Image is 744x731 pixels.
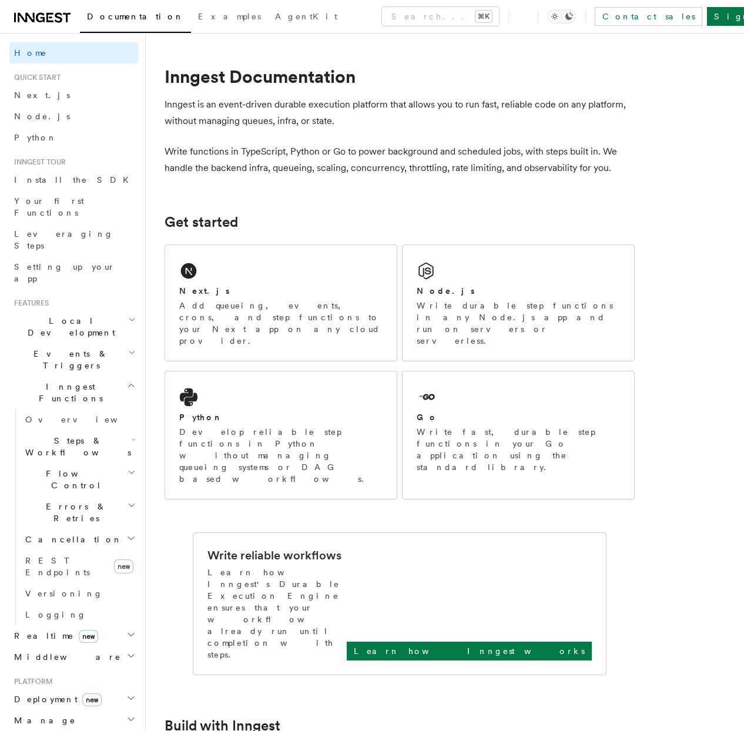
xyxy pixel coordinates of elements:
[382,7,499,26] button: Search...⌘K
[9,625,138,646] button: Realtimenew
[595,7,702,26] a: Contact sales
[179,426,383,485] p: Develop reliable step functions in Python without managing queueing systems or DAG based workflows.
[9,409,138,625] div: Inngest Functions
[417,426,620,473] p: Write fast, durable step functions in your Go application using the standard library.
[9,256,138,289] a: Setting up your app
[9,693,102,705] span: Deployment
[25,589,103,598] span: Versioning
[475,11,492,22] kbd: ⌘K
[25,556,90,577] span: REST Endpoints
[207,547,341,564] h2: Write reliable workflows
[9,106,138,127] a: Node.js
[165,244,397,361] a: Next.jsAdd queueing, events, crons, and step functions to your Next app on any cloud provider.
[9,315,128,338] span: Local Development
[165,143,635,176] p: Write functions in TypeScript, Python or Go to power background and scheduled jobs, with steps bu...
[114,559,133,574] span: new
[548,9,576,24] button: Toggle dark mode
[14,175,136,185] span: Install the SDK
[9,715,76,726] span: Manage
[9,157,66,167] span: Inngest tour
[9,127,138,148] a: Python
[165,96,635,129] p: Inngest is an event-driven durable execution platform that allows you to run fast, reliable code ...
[21,583,138,604] a: Versioning
[9,190,138,223] a: Your first Functions
[21,534,122,545] span: Cancellation
[25,610,86,619] span: Logging
[9,376,138,409] button: Inngest Functions
[82,693,102,706] span: new
[402,244,635,361] a: Node.jsWrite durable step functions in any Node.js app and run on servers or serverless.
[14,196,84,217] span: Your first Functions
[9,651,121,663] span: Middleware
[21,501,128,524] span: Errors & Retries
[21,435,131,458] span: Steps & Workflows
[347,642,592,660] a: Learn how Inngest works
[25,415,146,424] span: Overview
[9,85,138,106] a: Next.js
[354,645,585,657] p: Learn how Inngest works
[402,371,635,499] a: GoWrite fast, durable step functions in your Go application using the standard library.
[275,12,337,21] span: AgentKit
[165,371,397,499] a: PythonDevelop reliable step functions in Python without managing queueing systems or DAG based wo...
[14,133,57,142] span: Python
[9,223,138,256] a: Leveraging Steps
[21,430,138,463] button: Steps & Workflows
[191,4,268,32] a: Examples
[9,677,53,686] span: Platform
[417,300,620,347] p: Write durable step functions in any Node.js app and run on servers or serverless.
[179,411,223,423] h2: Python
[198,12,261,21] span: Examples
[9,710,138,731] button: Manage
[79,630,98,643] span: new
[9,42,138,63] a: Home
[9,381,127,404] span: Inngest Functions
[14,112,70,121] span: Node.js
[417,285,475,297] h2: Node.js
[9,630,98,642] span: Realtime
[9,689,138,710] button: Deploymentnew
[9,73,61,82] span: Quick start
[80,4,191,33] a: Documentation
[21,604,138,625] a: Logging
[9,299,49,308] span: Features
[21,550,138,583] a: REST Endpointsnew
[21,529,138,550] button: Cancellation
[14,229,113,250] span: Leveraging Steps
[9,348,128,371] span: Events & Triggers
[9,646,138,668] button: Middleware
[14,262,115,283] span: Setting up your app
[9,343,138,376] button: Events & Triggers
[21,468,128,491] span: Flow Control
[207,566,347,660] p: Learn how Inngest's Durable Execution Engine ensures that your workflow already run until complet...
[268,4,344,32] a: AgentKit
[21,409,138,430] a: Overview
[9,169,138,190] a: Install the SDK
[179,285,230,297] h2: Next.js
[9,310,138,343] button: Local Development
[165,66,635,87] h1: Inngest Documentation
[14,90,70,100] span: Next.js
[21,463,138,496] button: Flow Control
[417,411,438,423] h2: Go
[21,496,138,529] button: Errors & Retries
[165,214,238,230] a: Get started
[179,300,383,347] p: Add queueing, events, crons, and step functions to your Next app on any cloud provider.
[87,12,184,21] span: Documentation
[14,47,47,59] span: Home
